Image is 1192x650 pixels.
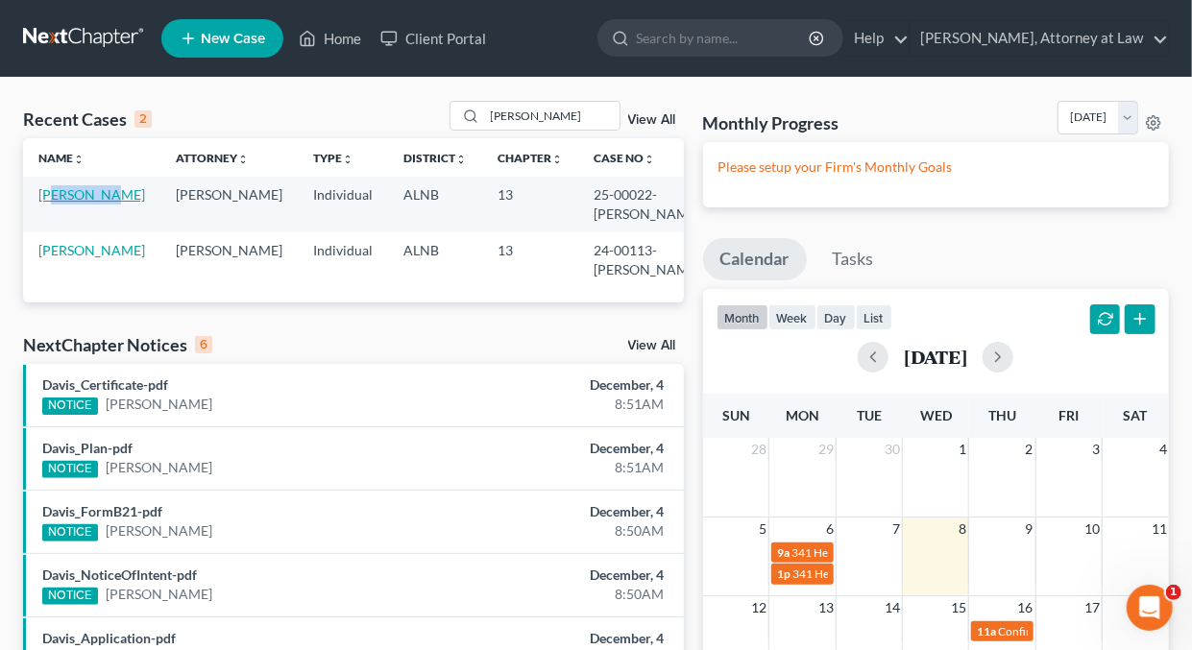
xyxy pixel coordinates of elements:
[844,21,909,56] a: Help
[636,20,812,56] input: Search by name...
[42,588,98,605] div: NOTICE
[792,566,964,581] span: 341 Hearing for [PERSON_NAME]
[106,458,212,477] a: [PERSON_NAME]
[722,407,750,423] span: Sun
[455,154,467,165] i: unfold_more
[23,333,212,356] div: NextChapter Notices
[289,21,371,56] a: Home
[160,232,298,287] td: [PERSON_NAME]
[482,177,578,231] td: 13
[73,154,85,165] i: unfold_more
[388,177,482,231] td: ALNB
[42,566,197,583] a: Davis_NoticeOfIntent-pdf
[298,232,388,287] td: Individual
[298,177,388,231] td: Individual
[498,151,563,165] a: Chapterunfold_more
[949,596,968,619] span: 15
[904,347,967,367] h2: [DATE]
[718,157,1154,177] p: Please setup your Firm's Monthly Goals
[883,596,902,619] span: 14
[388,232,482,287] td: ALNB
[176,151,249,165] a: Attorneyunfold_more
[757,518,768,541] span: 5
[1090,438,1102,461] span: 3
[42,397,98,415] div: NOTICE
[1058,407,1079,423] span: Fri
[371,21,496,56] a: Client Portal
[957,518,968,541] span: 8
[1157,438,1169,461] span: 4
[920,407,952,423] span: Wed
[578,232,736,287] td: 24-00113-[PERSON_NAME]-13
[749,438,768,461] span: 28
[342,154,353,165] i: unfold_more
[470,395,665,414] div: 8:51AM
[195,336,212,353] div: 6
[23,108,152,131] div: Recent Cases
[470,566,665,585] div: December, 4
[470,629,665,648] div: December, 4
[749,596,768,619] span: 12
[857,407,882,423] span: Tue
[1083,518,1102,541] span: 10
[42,376,168,393] a: Davis_Certificate-pdf
[470,521,665,541] div: 8:50AM
[883,438,902,461] span: 30
[816,596,836,619] span: 13
[42,524,98,542] div: NOTICE
[890,518,902,541] span: 7
[470,375,665,395] div: December, 4
[911,21,1168,56] a: [PERSON_NAME], Attorney at Law
[42,503,162,519] a: Davis_FormB21-pdf
[106,395,212,414] a: [PERSON_NAME]
[403,151,467,165] a: Districtunfold_more
[786,407,819,423] span: Mon
[816,438,836,461] span: 29
[201,32,265,46] span: New Case
[42,630,176,646] a: Davis_Application-pdf
[578,177,736,231] td: 25-00022-[PERSON_NAME]-13
[1024,438,1035,461] span: 2
[791,545,983,560] span: 341 Hearing for Six, [PERSON_NAME]
[38,186,145,203] a: [PERSON_NAME]
[628,339,676,352] a: View All
[1127,585,1173,631] iframe: Intercom live chat
[38,242,145,258] a: [PERSON_NAME]
[38,151,85,165] a: Nameunfold_more
[1124,407,1148,423] span: Sat
[42,440,133,456] a: Davis_Plan-pdf
[134,110,152,128] div: 2
[470,439,665,458] div: December, 4
[470,458,665,477] div: 8:51AM
[1150,518,1169,541] span: 11
[816,304,856,330] button: day
[824,518,836,541] span: 6
[703,111,839,134] h3: Monthly Progress
[777,566,791,581] span: 1p
[482,232,578,287] td: 13
[551,154,563,165] i: unfold_more
[977,624,996,638] span: 11a
[1024,518,1035,541] span: 9
[856,304,892,330] button: list
[777,545,790,560] span: 9a
[768,304,816,330] button: week
[42,461,98,478] div: NOTICE
[815,238,891,280] a: Tasks
[470,502,665,521] div: December, 4
[1083,596,1102,619] span: 17
[988,407,1016,423] span: Thu
[106,585,212,604] a: [PERSON_NAME]
[957,438,968,461] span: 1
[313,151,353,165] a: Typeunfold_more
[470,585,665,604] div: 8:50AM
[1016,596,1035,619] span: 16
[485,102,620,130] input: Search by name...
[703,238,807,280] a: Calendar
[106,521,212,541] a: [PERSON_NAME]
[1166,585,1181,600] span: 1
[594,151,655,165] a: Case Nounfold_more
[237,154,249,165] i: unfold_more
[628,113,676,127] a: View All
[644,154,655,165] i: unfold_more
